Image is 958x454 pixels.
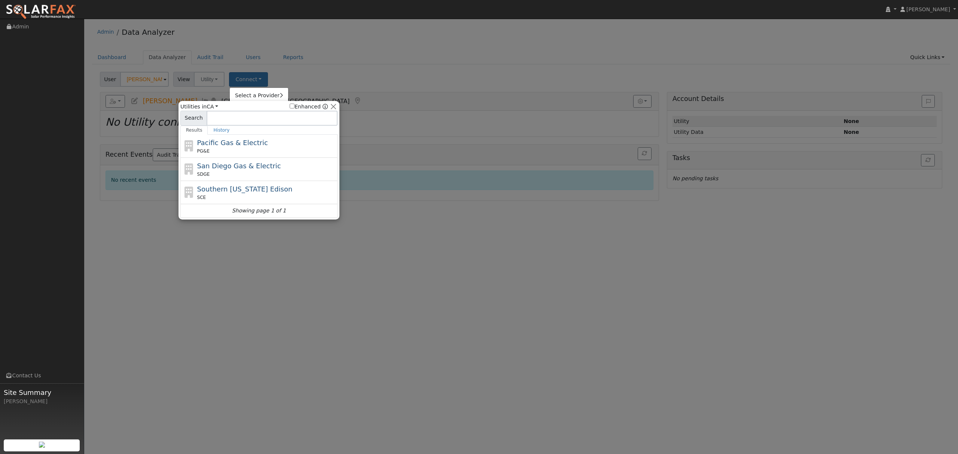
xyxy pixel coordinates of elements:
[906,6,950,12] span: [PERSON_NAME]
[290,103,328,111] span: Show enhanced providers
[180,126,208,135] a: Results
[197,162,281,170] span: San Diego Gas & Electric
[230,91,288,101] a: Select a Provider
[39,442,45,448] img: retrieve
[4,398,80,405] div: [PERSON_NAME]
[232,207,286,215] i: Showing page 1 of 1
[197,185,293,193] span: Southern [US_STATE] Edison
[208,126,235,135] a: History
[6,4,76,20] img: SolarFax
[197,194,206,201] span: SCE
[290,104,295,108] input: Enhanced
[290,103,321,111] label: Enhanced
[323,104,328,110] a: Enhanced Providers
[197,139,268,147] span: Pacific Gas & Electric
[197,171,210,178] span: SDGE
[180,111,207,126] span: Search
[207,104,218,110] a: CA
[197,148,210,154] span: PG&E
[180,103,218,111] span: Utilities in
[4,387,80,398] span: Site Summary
